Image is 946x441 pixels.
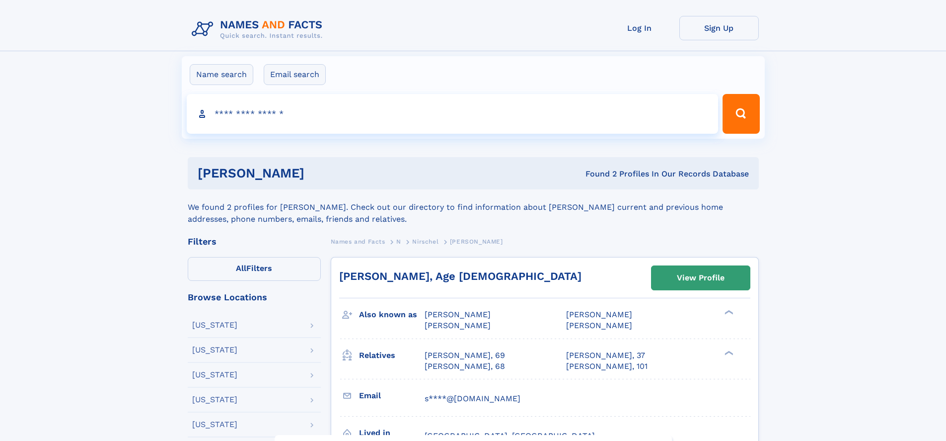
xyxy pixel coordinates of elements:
[566,361,648,372] a: [PERSON_NAME], 101
[188,293,321,302] div: Browse Locations
[425,310,491,319] span: [PERSON_NAME]
[192,321,237,329] div: [US_STATE]
[188,237,321,246] div: Filters
[396,238,401,245] span: N
[566,350,645,361] a: [PERSON_NAME], 37
[425,321,491,330] span: [PERSON_NAME]
[339,270,582,282] a: [PERSON_NAME], Age [DEMOGRAPHIC_DATA]
[264,64,326,85] label: Email search
[396,235,401,248] a: N
[566,310,632,319] span: [PERSON_NAME]
[188,16,331,43] img: Logo Names and Facts
[192,371,237,379] div: [US_STATE]
[425,361,505,372] a: [PERSON_NAME], 68
[188,257,321,281] label: Filters
[192,396,237,404] div: [US_STATE]
[450,238,503,245] span: [PERSON_NAME]
[445,169,749,179] div: Found 2 Profiles In Our Records Database
[236,264,246,273] span: All
[722,350,734,356] div: ❯
[425,431,595,441] span: [GEOGRAPHIC_DATA], [GEOGRAPHIC_DATA]
[188,189,759,225] div: We found 2 profiles for [PERSON_NAME]. Check out our directory to find information about [PERSON_...
[187,94,719,134] input: search input
[679,16,759,40] a: Sign Up
[359,306,425,323] h3: Also known as
[652,266,750,290] a: View Profile
[359,387,425,404] h3: Email
[331,235,385,248] a: Names and Facts
[412,238,438,245] span: Nirschel
[359,347,425,364] h3: Relatives
[192,421,237,429] div: [US_STATE]
[198,167,445,179] h1: [PERSON_NAME]
[723,94,759,134] button: Search Button
[600,16,679,40] a: Log In
[190,64,253,85] label: Name search
[566,321,632,330] span: [PERSON_NAME]
[677,266,725,289] div: View Profile
[722,309,734,316] div: ❯
[412,235,438,248] a: Nirschel
[192,346,237,354] div: [US_STATE]
[425,350,505,361] a: [PERSON_NAME], 69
